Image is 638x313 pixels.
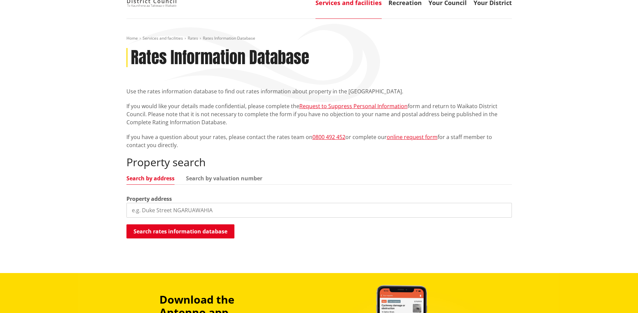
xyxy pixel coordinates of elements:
[299,102,408,110] a: Request to Suppress Personal Information
[312,133,345,141] a: 0800 492 452
[203,35,255,41] span: Rates Information Database
[126,102,512,126] p: If you would like your details made confidential, please complete the form and return to Waikato ...
[126,176,175,181] a: Search by address
[126,156,512,169] h2: Property search
[186,176,262,181] a: Search by valuation number
[126,35,138,41] a: Home
[188,35,198,41] a: Rates
[126,224,234,238] button: Search rates information database
[387,133,438,141] a: online request form
[126,195,172,203] label: Property address
[126,36,512,41] nav: breadcrumb
[126,203,512,218] input: e.g. Duke Street NGARUAWAHIA
[131,48,309,68] h1: Rates Information Database
[143,35,183,41] a: Services and facilities
[126,87,512,95] p: Use the rates information database to find out rates information about property in the [GEOGRAPHI...
[126,133,512,149] p: If you have a question about your rates, please contact the rates team on or complete our for a s...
